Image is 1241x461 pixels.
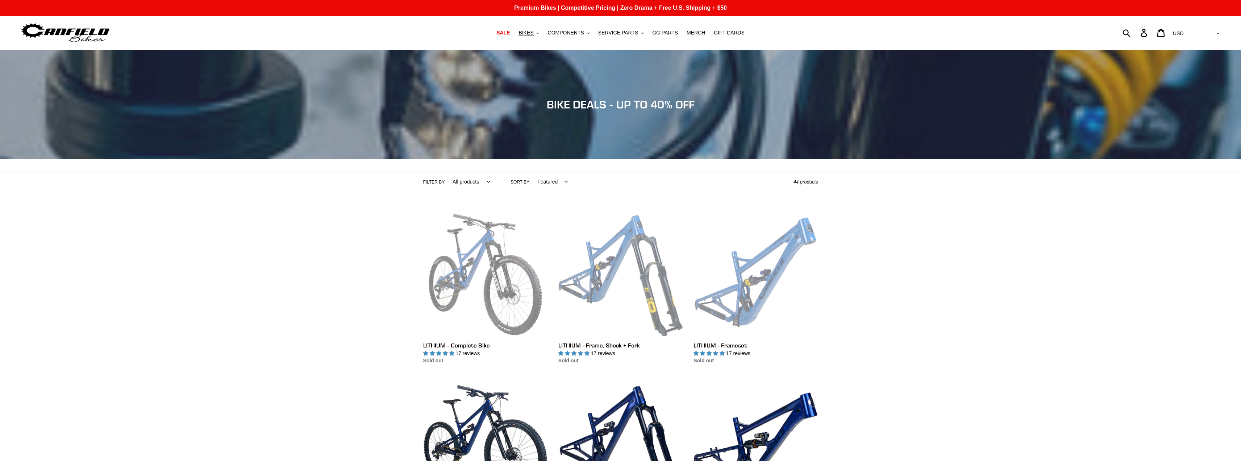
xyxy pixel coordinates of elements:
span: BIKE DEALS - UP TO 40% OFF [547,98,695,111]
img: Canfield Bikes [20,21,111,44]
a: MERCH [683,28,709,38]
a: GIFT CARDS [710,28,748,38]
span: BIKES [519,30,533,36]
label: Sort by [511,179,529,185]
label: Filter by [423,179,445,185]
span: COMPONENTS [548,30,584,36]
span: SALE [496,30,510,36]
input: Search [1127,25,1145,41]
a: SALE [493,28,513,38]
span: GG PARTS [652,30,678,36]
span: GIFT CARDS [714,30,745,36]
button: BIKES [515,28,542,38]
span: SERVICE PARTS [598,30,638,36]
span: MERCH [687,30,705,36]
button: SERVICE PARTS [595,28,647,38]
span: 44 products [794,179,818,185]
a: GG PARTS [649,28,682,38]
button: COMPONENTS [544,28,593,38]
